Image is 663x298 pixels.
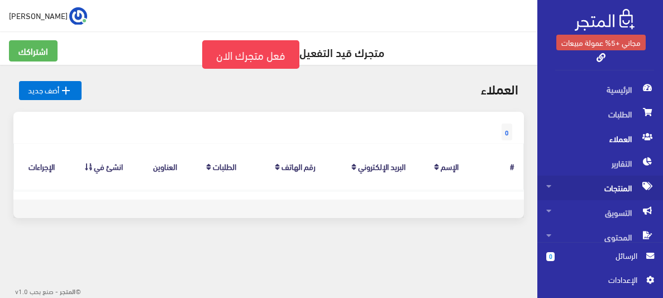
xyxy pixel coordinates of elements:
a: الإسم [441,158,459,174]
a: الرئيسية [537,77,663,102]
img: . [575,9,635,31]
a: رقم الهاتف [282,158,316,174]
span: اﻹعدادات [555,273,637,286]
span: [PERSON_NAME] [9,8,68,22]
a: البريد اﻹلكتروني [358,158,406,174]
a: المنتجات [537,176,663,200]
i:  [59,84,73,97]
h5: متجرك قيد التفعيل [9,40,528,69]
a: انشئ في [94,158,123,174]
img: ... [69,7,87,25]
span: 0 [502,124,512,140]
span: الرئيسية [546,77,654,102]
a: اشتراكك [9,40,58,62]
span: المنتجات [546,176,654,200]
th: العناوين [139,143,192,190]
a: اﻹعدادات [546,273,654,291]
a: 0 الرسائل [546,249,654,273]
div: © [4,283,81,298]
a: الطلبات [213,158,236,174]
span: - صنع بحب v1.0 [15,285,58,297]
a: التقارير [537,151,663,176]
iframe: Drift Widget Chat Controller [13,221,56,264]
th: الإجراءات [14,143,69,190]
a: الطلبات [537,102,663,126]
span: العملاء [546,126,654,151]
a: ... [PERSON_NAME] [9,7,87,25]
h2: العملاء [481,81,518,96]
span: المحتوى [546,225,654,249]
span: الرسائل [564,249,637,262]
span: التسويق [546,200,654,225]
a: العملاء [537,126,663,151]
span: التقارير [546,151,654,176]
a: مجاني +5% عمولة مبيعات [556,35,646,50]
span: 0 [546,252,555,261]
a: أضف جديد [19,81,82,100]
a: فعل متجرك الان [202,40,299,69]
th: # [501,143,524,190]
a: المحتوى [537,225,663,249]
span: الطلبات [546,102,654,126]
strong: المتجر [60,286,75,296]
